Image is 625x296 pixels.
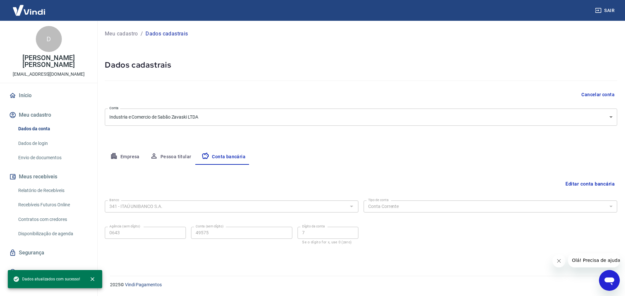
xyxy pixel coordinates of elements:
p: [EMAIL_ADDRESS][DOMAIN_NAME] [13,71,85,78]
iframe: Botão para abrir a janela de mensagens [599,270,620,291]
a: Envio de documentos [16,151,90,164]
a: Dados de login [16,137,90,150]
span: Olá! Precisa de ajuda? [4,5,55,10]
label: Banco [109,198,119,202]
a: Relatório de Recebíveis [16,184,90,197]
button: Empresa [105,149,145,165]
a: Recebíveis Futuros Online [16,198,90,212]
button: Conta bancária [196,149,251,165]
button: Cancelar conta [579,89,617,101]
h5: Dados cadastrais [105,60,617,70]
span: Dados atualizados com sucesso! [13,276,80,282]
label: Dígito da conta [302,224,325,229]
p: 2025 © [110,281,609,288]
button: Editar conta bancária [563,178,617,190]
div: D [36,26,62,52]
button: close [85,272,100,286]
p: Se o dígito for x, use 0 (zero) [302,240,354,244]
button: Meus recebíveis [8,170,90,184]
label: Agência (sem dígito) [109,224,140,229]
div: Industria e Comercio de Sabão Zavaski LTDA [105,109,617,126]
iframe: Fechar mensagem [552,254,565,267]
p: [PERSON_NAME] [PERSON_NAME] [5,55,92,68]
a: Contratos com credores [16,213,90,226]
button: Pessoa titular [145,149,197,165]
a: Meu cadastro [105,30,138,38]
a: Disponibilização de agenda [16,227,90,240]
a: Início [8,88,90,103]
label: Conta [109,106,118,110]
button: Meu cadastro [8,108,90,122]
p: Dados cadastrais [146,30,188,38]
a: Segurança [8,246,90,260]
iframe: Mensagem da empresa [568,253,620,267]
img: Vindi [8,0,50,20]
a: Vindi Pagamentos [125,282,162,287]
a: Fale conosco [8,265,90,279]
label: Tipo de conta [368,198,389,202]
button: Sair [594,5,617,17]
p: / [141,30,143,38]
a: Dados da conta [16,122,90,135]
label: Conta (sem dígito) [196,224,224,229]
